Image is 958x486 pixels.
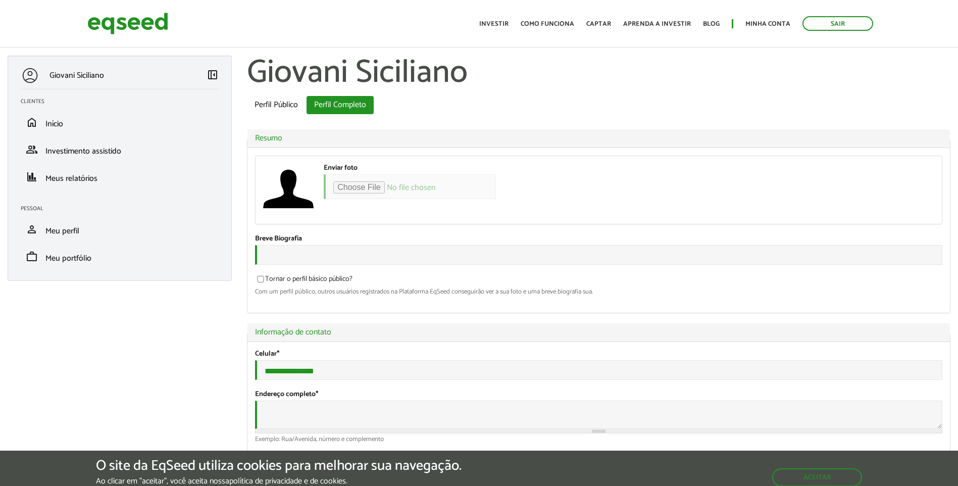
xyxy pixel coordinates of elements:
a: Captar [586,21,611,27]
a: personMeu perfil [21,223,219,235]
li: Investimento assistido [13,136,226,163]
li: Meu perfil [13,216,226,243]
a: Investir [479,21,509,27]
span: work [26,251,38,263]
a: homeInício [21,116,219,128]
label: Endereço completo [255,391,318,398]
span: Meus relatórios [45,172,97,185]
li: Início [13,109,226,136]
a: Informação de contato [255,328,942,336]
a: Perfil Completo [307,96,374,114]
span: Investimento assistido [45,144,121,158]
a: workMeu portfólio [21,251,219,263]
span: left_panel_close [207,69,219,81]
span: Meu perfil [45,224,79,238]
a: groupInvestimento assistido [21,143,219,156]
span: person [26,223,38,235]
h2: Pessoal [21,206,226,212]
a: Blog [703,21,720,27]
li: Meus relatórios [13,163,226,190]
img: EqSeed [87,10,168,37]
h2: Clientes [21,99,226,105]
a: Resumo [255,134,942,142]
h5: O site da EqSeed utiliza cookies para melhorar sua navegação. [96,458,462,474]
img: Foto de Giovani Siciliano [263,164,314,214]
a: Minha conta [745,21,790,27]
a: Colapsar menu [207,69,219,83]
li: Meu portfólio [13,243,226,270]
span: group [26,143,38,156]
label: Celular [255,351,279,358]
span: home [26,116,38,128]
a: Aprenda a investir [623,21,691,27]
a: Sair [802,16,873,31]
input: Tornar o perfil básico público? [251,276,270,282]
p: Ao clicar em "aceitar", você aceita nossa . [96,476,462,486]
p: Giovani Siciliano [49,71,104,80]
span: finance [26,171,38,183]
span: Meu portfólio [45,252,91,265]
div: Com um perfil público, outros usuários registrados na Plataforma EqSeed conseguirão ver a sua fot... [255,288,942,295]
h1: Giovani Siciliano [247,56,950,91]
label: Enviar foto [324,165,358,172]
a: financeMeus relatórios [21,171,219,183]
a: política de privacidade e de cookies [229,477,346,485]
label: Tornar o perfil básico público? [255,276,352,286]
span: Início [45,117,63,131]
span: Este campo é obrigatório. [316,388,318,400]
span: Este campo é obrigatório. [277,348,279,360]
div: Exemplo: Rua/Avenida, número e complemento [255,436,942,443]
label: Breve Biografia [255,235,302,242]
a: Perfil Público [247,96,306,114]
a: Ver perfil do usuário. [263,164,314,214]
a: Como funciona [521,21,574,27]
